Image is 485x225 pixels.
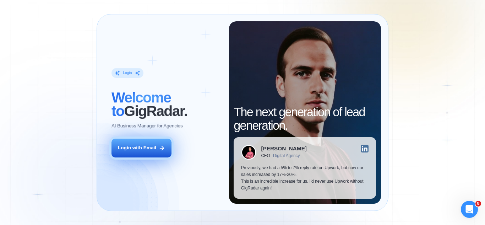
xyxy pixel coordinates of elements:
div: [PERSON_NAME] [261,146,307,151]
div: Login with Email [118,145,156,151]
iframe: Intercom live chat [461,201,478,218]
span: 8 [475,201,481,207]
button: Login with Email [111,139,171,157]
div: Digital Agency [273,154,300,159]
div: Login [123,71,132,76]
p: AI Business Manager for Agencies [111,123,182,130]
h2: ‍ GigRadar. [111,91,222,118]
h2: The next generation of lead generation. [234,106,376,132]
span: Welcome to [111,90,171,119]
p: Previously, we had a 5% to 7% reply rate on Upwork, but now our sales increased by 17%-20%. This ... [241,165,369,191]
div: CEO [261,154,270,159]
